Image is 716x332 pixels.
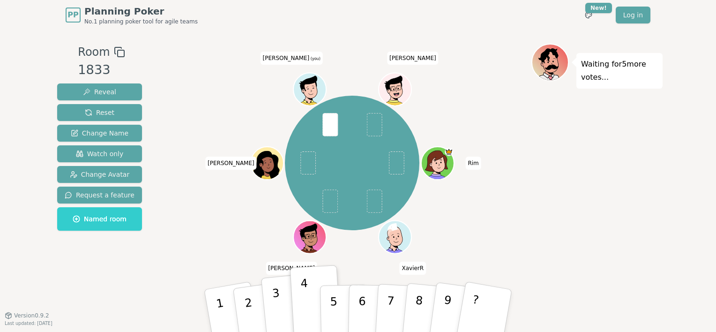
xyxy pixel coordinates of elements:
[5,321,52,326] span: Last updated: [DATE]
[70,170,130,179] span: Change Avatar
[205,157,257,170] span: Click to change your name
[261,52,323,65] span: Click to change your name
[585,3,612,13] div: New!
[57,145,142,162] button: Watch only
[78,60,125,80] div: 1833
[65,190,134,200] span: Request a feature
[57,104,142,121] button: Reset
[66,5,198,25] a: PPPlanning PokerNo.1 planning poker tool for agile teams
[76,149,124,158] span: Watch only
[14,312,49,319] span: Version 0.9.2
[300,277,311,328] p: 4
[57,187,142,204] button: Request a feature
[83,87,116,97] span: Reveal
[445,148,453,156] span: Rim is the host
[84,18,198,25] span: No.1 planning poker tool for agile teams
[67,9,78,21] span: PP
[581,58,658,84] p: Waiting for 5 more votes...
[78,44,110,60] span: Room
[309,57,321,61] span: (you)
[580,7,597,23] button: New!
[294,74,325,105] button: Click to change your avatar
[57,83,142,100] button: Reveal
[57,166,142,183] button: Change Avatar
[57,207,142,231] button: Named room
[5,312,49,319] button: Version0.9.2
[387,52,439,65] span: Click to change your name
[71,128,128,138] span: Change Name
[266,262,317,275] span: Click to change your name
[616,7,650,23] a: Log in
[84,5,198,18] span: Planning Poker
[465,157,481,170] span: Click to change your name
[57,125,142,142] button: Change Name
[85,108,114,117] span: Reset
[73,214,127,224] span: Named room
[399,262,426,275] span: Click to change your name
